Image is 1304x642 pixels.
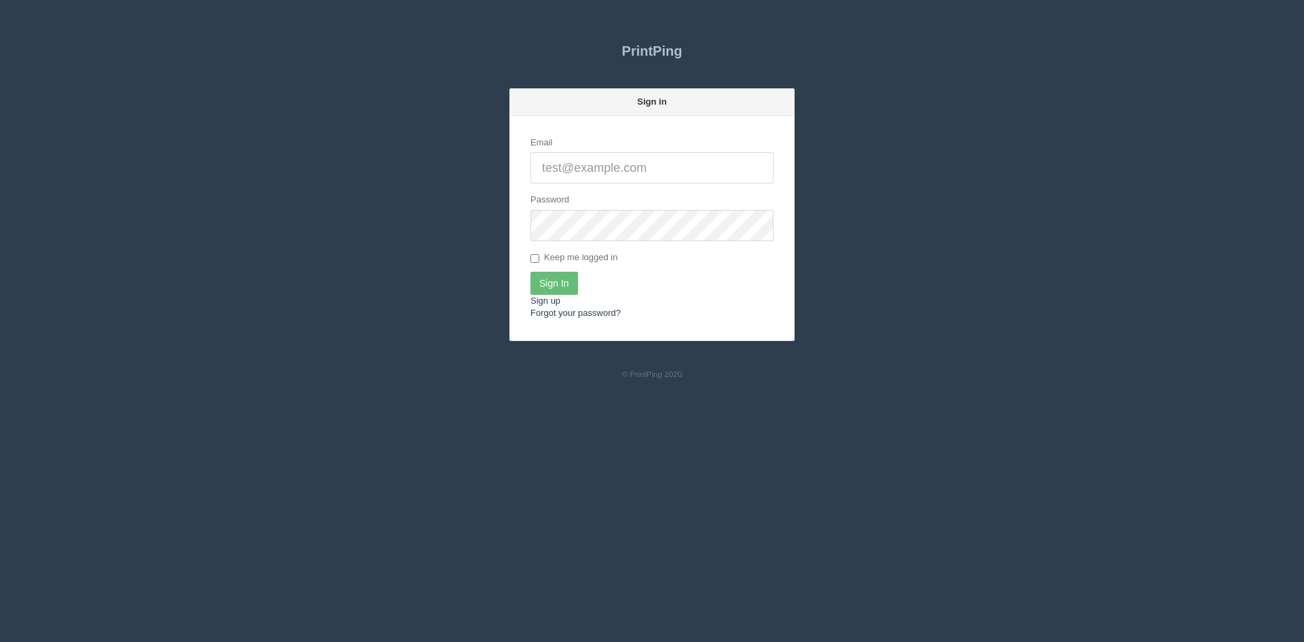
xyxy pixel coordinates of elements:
a: PrintPing [509,34,795,68]
label: Email [530,137,553,149]
a: Sign up [530,296,560,306]
small: © PrintPing 2020 [622,370,683,378]
label: Password [530,194,569,207]
input: test@example.com [530,152,774,183]
a: Forgot your password? [530,308,621,318]
strong: Sign in [637,96,666,107]
input: Keep me logged in [530,254,539,263]
input: Sign In [530,272,578,295]
label: Keep me logged in [530,251,617,265]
